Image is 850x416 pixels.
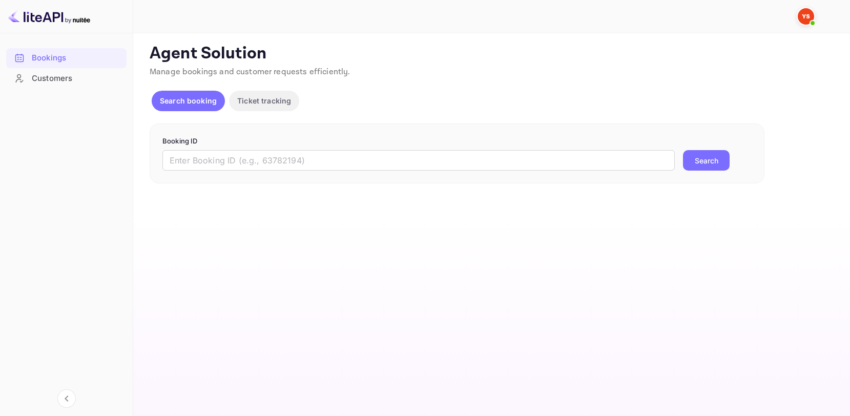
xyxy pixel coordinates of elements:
[150,44,832,64] p: Agent Solution
[683,150,730,171] button: Search
[162,150,675,171] input: Enter Booking ID (e.g., 63782194)
[8,8,90,25] img: LiteAPI logo
[150,67,350,77] span: Manage bookings and customer requests efficiently.
[57,389,76,408] button: Collapse navigation
[6,48,127,67] a: Bookings
[32,73,121,85] div: Customers
[162,136,752,147] p: Booking ID
[6,48,127,68] div: Bookings
[237,95,291,106] p: Ticket tracking
[6,69,127,89] div: Customers
[160,95,217,106] p: Search booking
[32,52,121,64] div: Bookings
[798,8,814,25] img: Yandex Support
[6,69,127,88] a: Customers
